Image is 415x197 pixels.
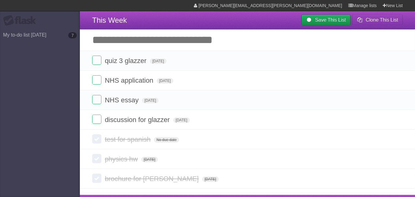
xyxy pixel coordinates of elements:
[92,174,101,183] label: Done
[173,117,190,123] span: [DATE]
[141,157,158,162] span: [DATE]
[92,56,101,65] label: Done
[92,95,101,104] label: Done
[92,115,101,124] label: Done
[301,14,350,26] a: Save This List
[92,134,101,144] label: Done
[366,17,398,22] b: Clone This List
[105,136,152,143] span: test for spanish
[68,32,77,38] b: 7
[92,154,101,163] label: Done
[105,77,155,84] span: NHS application
[92,75,101,85] label: Done
[157,78,173,84] span: [DATE]
[105,96,140,104] span: NHS essay
[105,175,200,183] span: brochure for [PERSON_NAME]
[3,15,40,26] div: Flask
[315,17,346,22] b: Save This List
[154,137,179,143] span: No due date
[92,16,127,24] span: This Week
[352,14,403,26] button: Clone This List
[105,116,171,124] span: discussion for glazzer
[202,176,219,182] span: [DATE]
[150,58,166,64] span: [DATE]
[105,57,148,65] span: quiz 3 glazzer
[142,98,159,103] span: [DATE]
[105,155,139,163] span: physics hw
